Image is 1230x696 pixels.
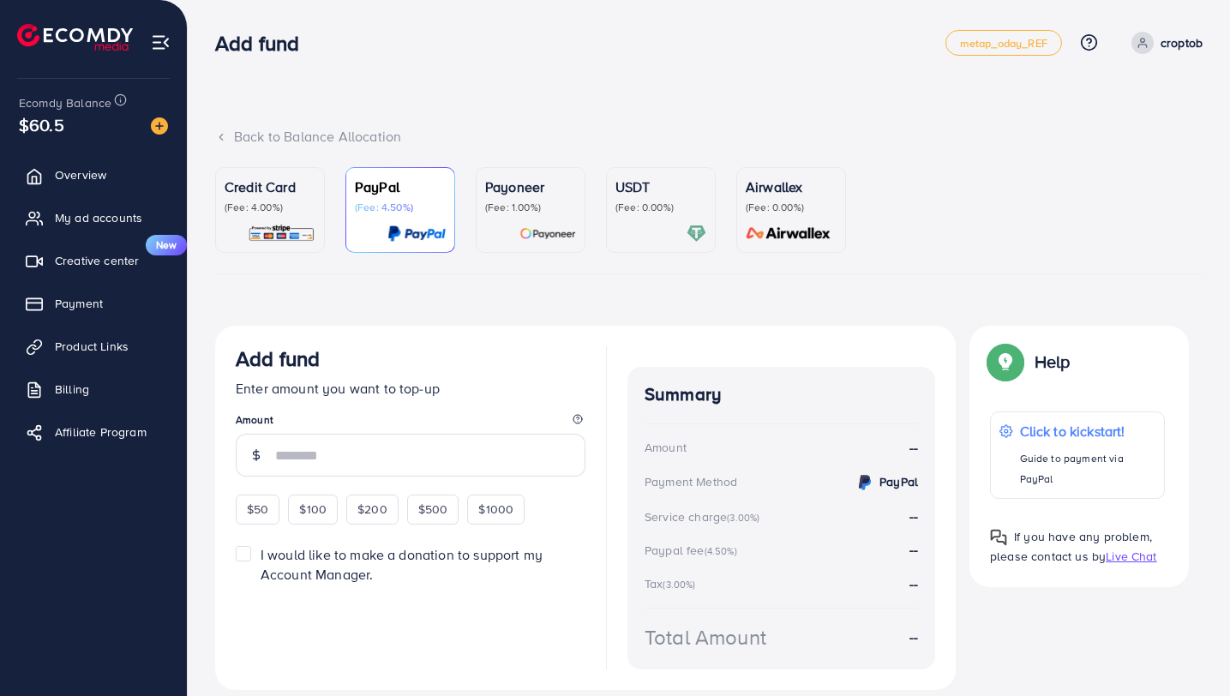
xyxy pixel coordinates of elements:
div: Service charge [645,508,765,525]
p: croptob [1161,33,1203,53]
img: menu [151,33,171,52]
span: Product Links [55,338,129,355]
span: Live Chat [1106,548,1156,565]
span: $60.5 [19,112,64,137]
strong: -- [909,627,918,647]
p: (Fee: 0.00%) [615,201,706,214]
img: Popup guide [990,346,1021,377]
span: Payment [55,295,103,312]
p: Credit Card [225,177,315,197]
span: New [146,235,187,255]
p: Enter amount you want to top-up [236,378,585,399]
strong: -- [909,507,918,525]
img: Popup guide [990,529,1007,546]
small: (3.00%) [663,578,695,591]
span: Ecomdy Balance [19,94,111,111]
div: Payment Method [645,473,737,490]
a: Creative centerNew [13,243,174,278]
span: Overview [55,166,106,183]
h3: Add fund [236,346,320,371]
p: Airwallex [746,177,837,197]
a: My ad accounts [13,201,174,235]
div: Tax [645,575,701,592]
p: (Fee: 0.00%) [746,201,837,214]
div: Total Amount [645,622,766,652]
div: Amount [645,439,687,456]
strong: -- [909,574,918,593]
p: USDT [615,177,706,197]
span: Creative center [55,252,139,269]
span: $500 [418,501,448,518]
img: card [687,224,706,243]
span: $50 [247,501,268,518]
a: Payment [13,286,174,321]
img: card [741,224,837,243]
img: logo [17,24,133,51]
h4: Summary [645,384,918,405]
p: Guide to payment via PayPal [1020,448,1155,489]
p: (Fee: 4.50%) [355,201,446,214]
span: $1000 [478,501,513,518]
iframe: Chat [1157,619,1217,683]
p: Help [1035,351,1071,372]
h3: Add fund [215,31,313,56]
a: Affiliate Program [13,415,174,449]
span: $200 [357,501,387,518]
img: card [387,224,446,243]
span: Billing [55,381,89,398]
span: If you have any problem, please contact us by [990,528,1152,565]
p: Payoneer [485,177,576,197]
p: (Fee: 4.00%) [225,201,315,214]
span: metap_oday_REF [960,38,1047,49]
small: (4.50%) [705,544,737,558]
div: Paypal fee [645,542,742,559]
img: credit [855,472,875,493]
strong: PayPal [879,473,918,490]
img: card [248,224,315,243]
div: Back to Balance Allocation [215,127,1203,147]
strong: -- [909,438,918,458]
small: (3.00%) [727,511,759,525]
a: Product Links [13,329,174,363]
span: $100 [299,501,327,518]
a: metap_oday_REF [945,30,1062,56]
legend: Amount [236,412,585,434]
a: Billing [13,372,174,406]
a: croptob [1125,32,1203,54]
img: card [519,224,576,243]
img: image [151,117,168,135]
a: Overview [13,158,174,192]
span: I would like to make a donation to support my Account Manager. [261,545,543,584]
p: PayPal [355,177,446,197]
span: My ad accounts [55,209,142,226]
strong: -- [909,540,918,559]
span: Affiliate Program [55,423,147,441]
p: (Fee: 1.00%) [485,201,576,214]
p: Click to kickstart! [1020,421,1155,441]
